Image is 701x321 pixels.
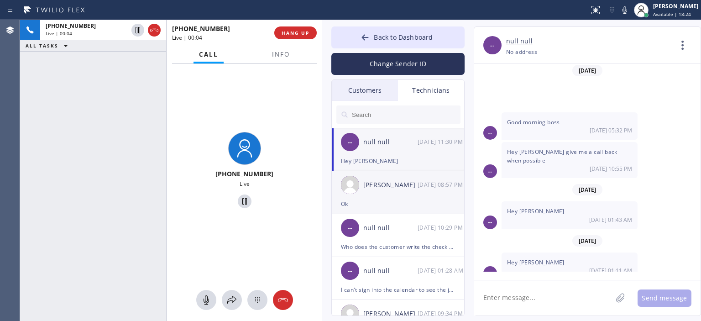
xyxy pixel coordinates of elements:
span: Good morning boss [507,118,560,126]
span: [PHONE_NUMBER] [215,169,273,178]
div: null null [363,223,418,233]
span: Call [199,50,218,58]
div: 09/16/2025 9:28 AM [418,265,465,276]
span: ALL TASKS [26,42,58,49]
button: Change Sender ID [331,53,465,75]
div: 09/09/2025 9:32 AM [502,112,638,140]
span: -- [348,266,352,276]
span: [PHONE_NUMBER] [172,24,230,33]
span: -- [488,217,492,227]
span: [DATE] 01:43 AM [589,216,632,224]
button: Hold Customer [131,24,144,37]
div: 09/24/2025 9:57 AM [418,179,465,190]
span: -- [488,127,492,138]
button: Hold Customer [238,195,251,208]
button: Open dialpad [247,290,267,310]
div: Customers [332,80,398,101]
input: Search [351,105,460,124]
span: -- [348,137,352,147]
div: Ok [341,199,455,209]
span: -- [488,166,492,177]
a: null null [506,36,533,47]
div: null null [363,266,418,276]
button: Info [267,46,295,63]
div: 09/12/2025 9:43 AM [502,201,638,229]
button: Open directory [222,290,242,310]
span: [DATE] 01:11 AM [589,267,632,274]
button: Mute [618,4,631,16]
div: [PERSON_NAME] [653,2,698,10]
span: Live | 00:04 [46,30,72,37]
span: Hey [PERSON_NAME] [507,258,565,266]
div: Hey [PERSON_NAME] [341,156,455,166]
div: No address [506,47,537,57]
div: 09/09/2025 9:55 AM [502,142,638,178]
span: -- [348,223,352,233]
div: Who does the customer write the check to? [341,242,455,252]
button: Send message [638,289,691,307]
div: 09/19/2025 9:11 AM [502,253,638,280]
div: 09/24/2025 9:30 AM [418,137,465,147]
span: [DATE] [572,65,602,76]
button: Hang up [273,290,293,310]
span: Hey [PERSON_NAME] give me a call back when possible [507,148,617,164]
button: Mute [196,290,216,310]
div: Technicians [398,80,464,101]
span: [DATE] 10:55 PM [590,165,632,173]
button: Call [194,46,224,63]
button: Back to Dashboard [331,26,465,48]
span: Live [240,180,250,188]
div: 08/20/2025 9:34 AM [418,308,465,319]
span: HANG UP [282,30,309,36]
span: Available | 18:24 [653,11,691,17]
span: -- [488,268,492,278]
span: [DATE] 05:32 PM [590,126,632,134]
span: [DATE] [572,235,602,247]
span: [PHONE_NUMBER] [46,22,96,30]
div: null null [363,137,418,147]
button: ALL TASKS [20,40,77,51]
span: Back to Dashboard [374,33,433,42]
span: Info [272,50,290,58]
div: I can't sign into the calendar to see the jobs that are still open [341,284,455,295]
button: Hang up [148,24,161,37]
div: [PERSON_NAME] [363,309,418,319]
span: Live | 00:04 [172,34,202,42]
span: Hey [PERSON_NAME] [507,207,565,215]
span: [DATE] [572,184,602,195]
div: 09/22/2025 9:29 AM [418,222,465,233]
span: -- [490,40,495,51]
button: HANG UP [274,26,317,39]
img: user.png [341,176,359,194]
div: [PERSON_NAME] [363,180,418,190]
